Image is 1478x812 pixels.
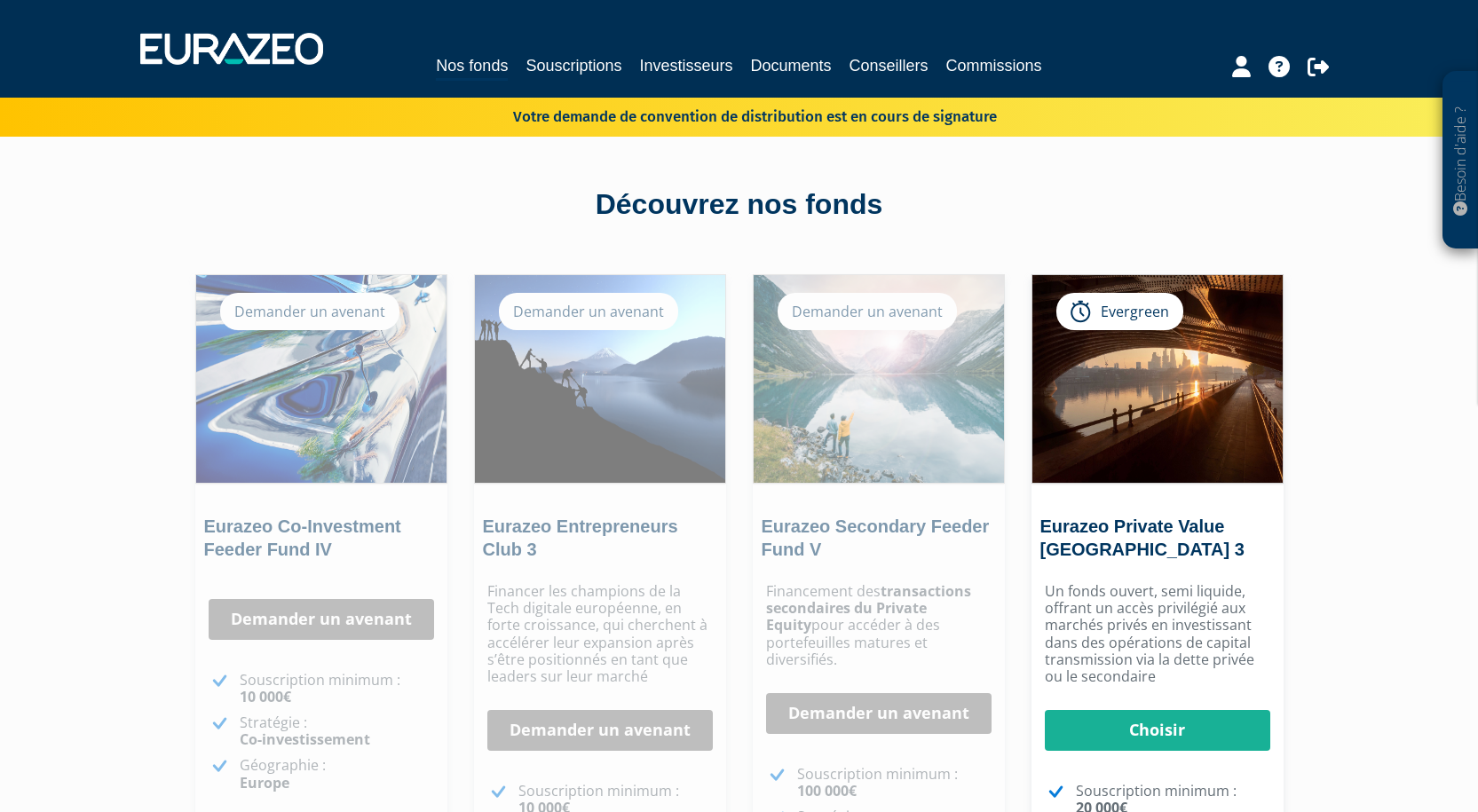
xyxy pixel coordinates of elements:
strong: transactions secondaires du Private Equity [766,581,971,635]
strong: 10 000€ [240,687,291,706]
a: Nos fonds [436,53,508,81]
strong: Europe [240,773,289,792]
a: Investisseurs [639,53,732,78]
p: Souscription minimum : [797,766,992,800]
a: Eurazeo Private Value [GEOGRAPHIC_DATA] 3 [1040,516,1245,559]
a: Choisir [1045,710,1270,751]
a: Documents [751,53,832,78]
img: Eurazeo Co-Investment Feeder Fund IV [196,275,447,483]
p: Un fonds ouvert, semi liquide, offrant un accès privilégié aux marchés privés en investissant dan... [1045,583,1270,685]
p: Stratégie : [240,714,434,748]
a: Eurazeo Entrepreneurs Club 3 [483,516,678,559]
p: Géographie : [240,757,434,791]
a: Commissions [946,53,1042,78]
strong: 100 000€ [797,781,857,800]
p: Souscription minimum : [240,672,434,706]
div: Demander un avenant [778,293,957,330]
a: Eurazeo Co-Investment Feeder Fund IV [204,516,401,559]
a: Demander un avenant [209,599,434,640]
p: Besoin d'aide ? [1450,81,1471,240]
a: Demander un avenant [487,710,713,751]
a: Eurazeo Secondary Feeder Fund V [762,516,990,559]
div: Evergreen [1056,293,1183,330]
a: Souscriptions [526,53,621,78]
p: Financement des pour accéder à des portefeuilles matures et diversifiés. [766,583,992,668]
div: Demander un avenant [220,293,399,330]
a: Demander un avenant [766,693,992,734]
a: Conseillers [850,53,929,78]
strong: Co-investissement [240,729,370,749]
div: Découvrez nos fonds [233,185,1245,225]
p: Financer les champions de la Tech digitale européenne, en forte croissance, qui cherchent à accél... [487,583,713,685]
img: Eurazeo Secondary Feeder Fund V [754,275,1004,483]
img: Eurazeo Private Value Europe 3 [1032,275,1283,483]
img: Eurazeo Entrepreneurs Club 3 [475,275,725,483]
p: Votre demande de convention de distribution est en cours de signature [462,102,997,128]
div: Demander un avenant [499,293,678,330]
img: 1732889491-logotype_eurazeo_blanc_rvb.png [140,33,323,65]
